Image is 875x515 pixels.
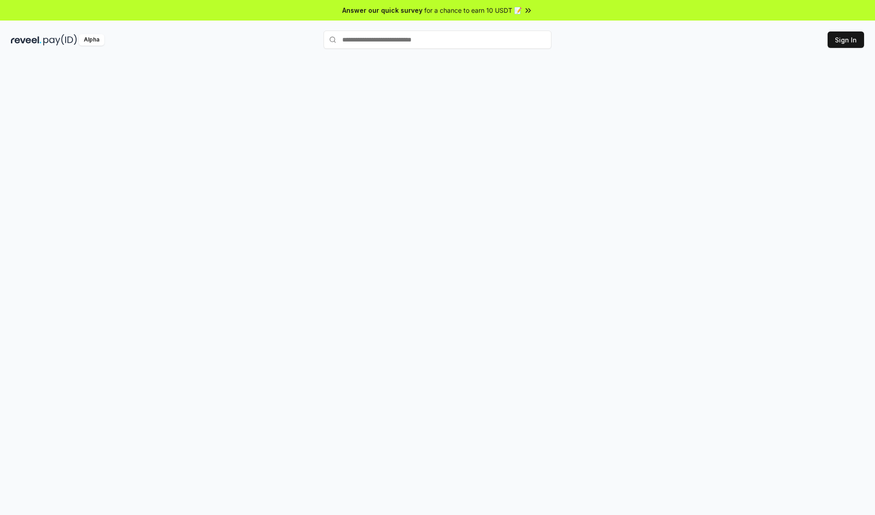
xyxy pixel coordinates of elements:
div: Alpha [79,34,104,46]
img: pay_id [43,34,77,46]
span: for a chance to earn 10 USDT 📝 [424,5,522,15]
button: Sign In [828,31,864,48]
img: reveel_dark [11,34,41,46]
span: Answer our quick survey [342,5,422,15]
